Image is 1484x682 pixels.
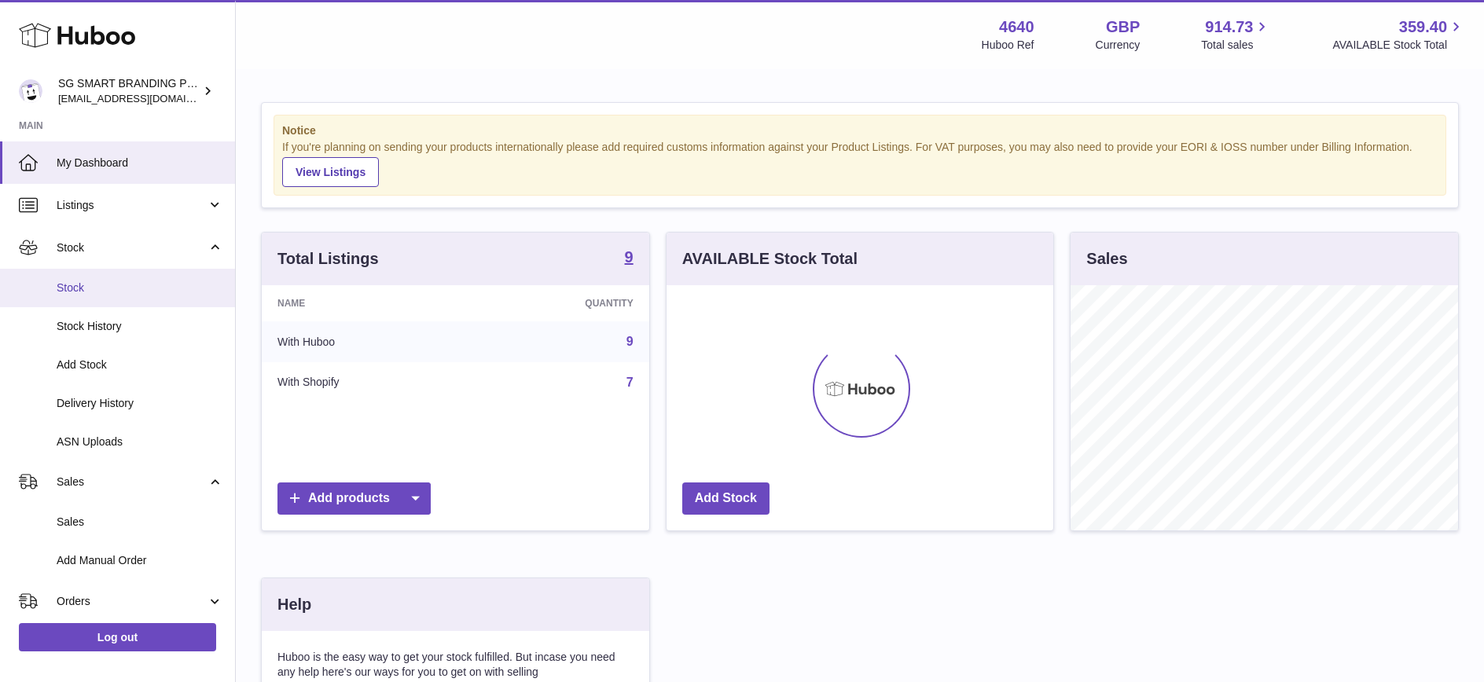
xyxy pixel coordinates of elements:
img: uktopsmileshipping@gmail.com [19,79,42,103]
span: Add Stock [57,357,223,372]
a: 359.40 AVAILABLE Stock Total [1332,16,1465,53]
h3: Help [277,594,311,615]
h3: AVAILABLE Stock Total [682,248,858,269]
a: View Listings [282,157,379,187]
a: Add Stock [682,482,770,515]
span: ASN Uploads [57,434,223,449]
strong: 9 [625,249,634,265]
th: Quantity [471,285,649,321]
a: 7 [626,376,634,389]
span: Listings [57,198,207,213]
div: Currency [1096,38,1141,53]
span: Orders [57,594,207,609]
p: Huboo is the easy way to get your stock fulfilled. But incase you need any help here's our ways f... [277,650,634,680]
td: With Huboo [262,321,471,362]
span: Stock [57,240,207,255]
span: My Dashboard [57,156,223,170]
strong: Notice [282,123,1438,138]
td: With Shopify [262,362,471,403]
span: Sales [57,475,207,489]
span: Stock History [57,319,223,334]
th: Name [262,285,471,321]
a: Add products [277,482,431,515]
a: 9 [626,335,634,348]
h3: Sales [1086,248,1127,269]
div: If you're planning on sending your products internationally please add required customs informati... [282,140,1438,187]
span: Total sales [1201,38,1271,53]
span: Delivery History [57,396,223,411]
span: AVAILABLE Stock Total [1332,38,1465,53]
a: 9 [625,249,634,268]
span: Add Manual Order [57,553,223,568]
div: SG SMART BRANDING PTE. LTD. [58,76,200,106]
a: Log out [19,623,216,651]
span: Sales [57,515,223,530]
span: [EMAIL_ADDRESS][DOMAIN_NAME] [58,92,231,104]
span: Stock [57,280,223,295]
a: 914.73 Total sales [1201,16,1271,53]
span: 359.40 [1399,16,1447,38]
strong: 4640 [999,16,1034,38]
strong: GBP [1106,16,1140,38]
div: Huboo Ref [982,38,1034,53]
h3: Total Listings [277,248,379,269]
span: 914.73 [1205,16,1253,38]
